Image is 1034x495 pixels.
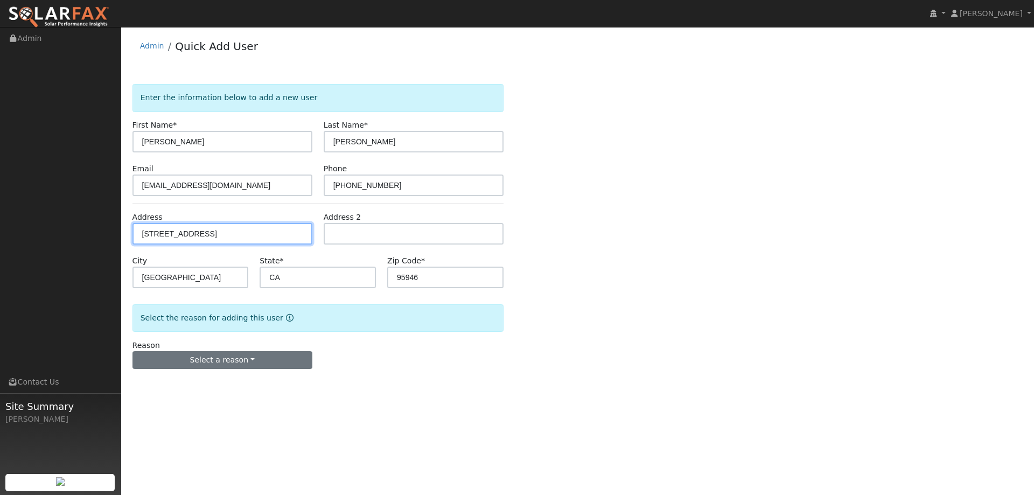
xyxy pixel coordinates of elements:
label: First Name [132,120,177,131]
div: [PERSON_NAME] [5,414,115,425]
a: Quick Add User [175,40,258,53]
label: Last Name [324,120,368,131]
span: Required [421,256,425,265]
label: Reason [132,340,160,351]
label: Address [132,212,163,223]
span: Site Summary [5,399,115,414]
span: Required [280,256,284,265]
label: Address 2 [324,212,361,223]
a: Reason for new user [283,313,294,322]
label: Email [132,163,153,175]
div: Enter the information below to add a new user [132,84,504,111]
span: Required [364,121,368,129]
button: Select a reason [132,351,312,369]
label: State [260,255,283,267]
label: Zip Code [387,255,425,267]
div: Select the reason for adding this user [132,304,504,332]
label: Phone [324,163,347,175]
label: City [132,255,148,267]
span: Required [173,121,177,129]
img: SolarFax [8,6,109,29]
img: retrieve [56,477,65,486]
a: Admin [140,41,164,50]
span: [PERSON_NAME] [960,9,1023,18]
